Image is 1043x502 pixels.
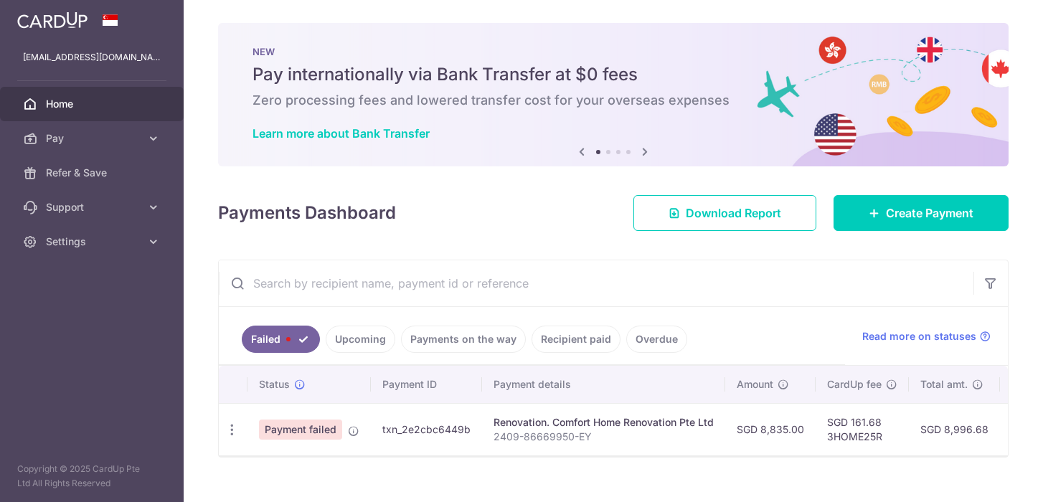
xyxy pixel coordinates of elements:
[23,50,161,65] p: [EMAIL_ADDRESS][DOMAIN_NAME]
[326,326,395,353] a: Upcoming
[494,430,714,444] p: 2409-86669950-EY
[46,166,141,180] span: Refer & Save
[827,377,882,392] span: CardUp fee
[46,235,141,249] span: Settings
[886,204,973,222] span: Create Payment
[920,377,968,392] span: Total amt.
[725,403,816,455] td: SGD 8,835.00
[909,403,1000,455] td: SGD 8,996.68
[46,200,141,214] span: Support
[218,23,1009,166] img: Bank transfer banner
[242,326,320,353] a: Failed
[253,92,974,109] h6: Zero processing fees and lowered transfer cost for your overseas expenses
[259,420,342,440] span: Payment failed
[816,403,909,455] td: SGD 161.68 3HOME25R
[626,326,687,353] a: Overdue
[46,131,141,146] span: Pay
[17,11,88,29] img: CardUp
[532,326,620,353] a: Recipient paid
[218,200,396,226] h4: Payments Dashboard
[253,63,974,86] h5: Pay internationally via Bank Transfer at $0 fees
[834,195,1009,231] a: Create Payment
[686,204,781,222] span: Download Report
[219,260,973,306] input: Search by recipient name, payment id or reference
[371,366,482,403] th: Payment ID
[737,377,773,392] span: Amount
[371,403,482,455] td: txn_2e2cbc6449b
[633,195,816,231] a: Download Report
[862,329,976,344] span: Read more on statuses
[494,415,714,430] div: Renovation. Comfort Home Renovation Pte Ltd
[253,46,974,57] p: NEW
[46,97,141,111] span: Home
[253,126,430,141] a: Learn more about Bank Transfer
[482,366,725,403] th: Payment details
[401,326,526,353] a: Payments on the way
[259,377,290,392] span: Status
[862,329,991,344] a: Read more on statuses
